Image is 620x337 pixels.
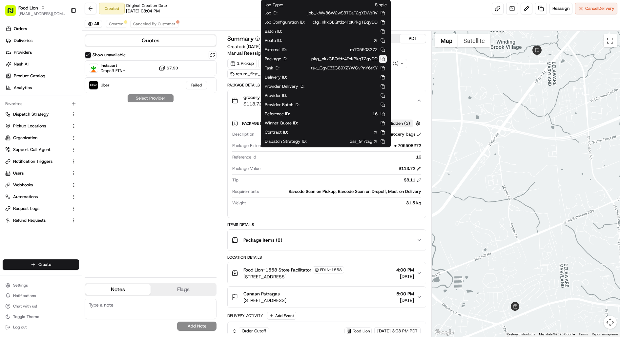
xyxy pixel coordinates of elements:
button: Refund Requests [3,215,79,226]
button: Reassign [549,3,572,14]
div: return_first_quote_api_only [227,69,295,79]
span: Orders [14,26,27,32]
button: Food Lion[EMAIL_ADDRESS][DOMAIN_NAME] [3,3,68,18]
span: Pickup Locations [13,123,46,129]
img: 1736555255976-a54dd68f-1ca7-489b-9aae-adbdc363a1c4 [7,62,18,74]
button: Hidden (3) [386,119,422,127]
a: Pickup Locations [5,123,69,129]
span: API Documentation [62,95,105,101]
span: Single [375,2,387,8]
span: pkg_nkxGBQYdz4FoKPkgT2qyDD [311,56,378,62]
span: [STREET_ADDRESS] [243,273,344,280]
span: Hidden ( 3 ) [389,121,410,126]
button: Request Logs [3,203,79,214]
span: Job ID : [265,10,278,16]
button: Created [106,20,126,28]
span: Order Cutoff [242,328,266,334]
span: Contract ID : [265,129,288,135]
span: grocery bags [243,94,272,101]
a: Automations [5,194,69,200]
button: Support Call Agent [3,144,79,155]
span: Canceled By Customer [133,21,176,27]
span: Package External Identifier [232,143,284,149]
div: Delivery Activity [227,313,263,318]
a: Report a map error [592,332,618,336]
span: Package Value [232,166,260,172]
span: Organization [13,135,37,141]
span: Notification Triggers [13,159,52,164]
span: Reference Id [232,154,256,160]
a: Refund Requests [5,217,69,223]
div: 💻 [55,95,61,101]
span: [STREET_ADDRESS] [243,297,286,304]
button: Create [3,259,79,270]
span: Notifications [13,293,36,298]
button: Canaan Patragas[STREET_ADDRESS]5:00 PM[DATE] [228,287,426,308]
div: $8.11 [404,177,421,183]
a: Users [5,170,69,176]
span: Support Call Agent [13,147,51,153]
img: Instacart [89,64,98,72]
button: Show street map [435,34,458,47]
a: Terms [579,332,588,336]
span: Providers [14,49,32,55]
span: Provider ID : [265,93,287,99]
div: Favorites [3,99,79,109]
span: Create [38,262,51,268]
a: Orders [3,24,82,34]
button: Log out [3,323,79,332]
a: Support Call Agent [5,147,69,153]
span: Tip [232,177,238,183]
button: Notification Triggers [3,156,79,167]
div: Location Details [227,255,426,260]
span: Settings [13,283,28,288]
span: Dropoff ETA - [101,68,125,73]
a: Organization [5,135,69,141]
span: Job Type : [265,2,283,8]
span: Food Lion [353,328,370,334]
span: m705508272 [350,47,378,53]
span: Map data ©2025 Google [539,332,575,336]
span: $113.72 [243,101,272,107]
span: Dispatch Strategy ID : [265,139,307,144]
span: Cancel Delivery [585,6,614,11]
div: grocery bags [389,131,421,137]
button: Notes [85,284,151,295]
span: [DATE] 3:04 PM [246,44,279,49]
span: Package Items ( 8 ) [243,237,282,243]
div: Package Details [227,83,426,88]
button: Add Event [267,312,296,320]
button: Package Items (8) [228,230,426,251]
button: Food Lion-1558 Store FacilitatorFDLN-1558[STREET_ADDRESS]4:00 PM[DATE] [228,262,426,284]
div: Start new chat [22,62,108,69]
div: grocery bags$113.72 [228,111,426,218]
div: Failed [186,81,207,89]
span: Dispatch Strategy [13,111,49,117]
span: Refund Requests [13,217,46,223]
span: job_kWy86W2wS3T9aF2gXDWzRV [308,10,378,16]
span: tsk_CgvE3ZG89XZYWGvPnY6tKY [311,65,378,71]
span: [DATE] 03:04 PM [126,8,160,14]
span: Log out [13,325,27,330]
span: Original Creation Date [126,3,167,8]
span: External ID : [265,47,287,53]
label: Show unavailable [93,52,126,58]
span: Product Catalog [14,73,45,79]
span: [DATE] [396,273,414,280]
a: Open this area in Google Maps (opens a new window) [433,328,455,337]
span: 4:00 PM [396,267,414,273]
input: Clear [17,42,108,49]
button: Toggle fullscreen view [604,34,617,47]
button: Automations [3,192,79,202]
button: [EMAIL_ADDRESS][DOMAIN_NAME] [18,11,65,16]
span: Task ID : [265,65,279,71]
span: Requirements [232,189,259,195]
a: Analytics [3,83,82,93]
span: Nash AI [14,61,29,67]
span: FDLN-1558 [320,267,342,272]
span: Reassign [552,6,569,11]
button: PDT [400,34,426,43]
span: Weight [232,200,246,206]
span: Instacart [101,63,125,68]
span: Route ID : [265,38,282,44]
